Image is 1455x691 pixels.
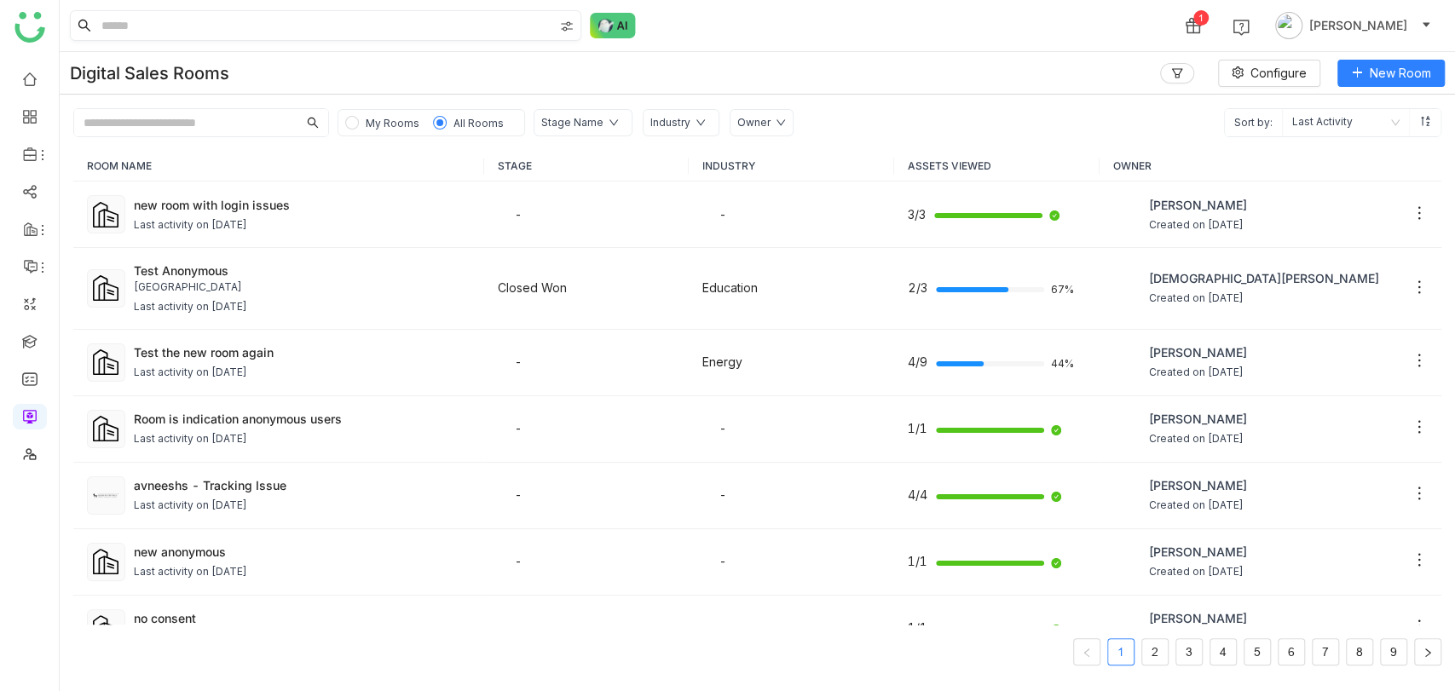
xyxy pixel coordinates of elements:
[1244,638,1271,665] li: 5
[1313,639,1338,665] a: 7
[1108,639,1134,665] a: 1
[908,552,927,571] span: 1/1
[134,365,247,381] div: Last activity on [DATE]
[689,151,894,181] th: INDUSTRY
[1210,639,1236,665] a: 4
[908,205,926,224] span: 3/3
[1225,109,1282,136] span: Sort by:
[1149,564,1247,580] span: Created on [DATE]
[908,279,927,297] span: 2/3
[1233,19,1250,36] img: help.svg
[1279,639,1304,665] a: 6
[908,419,927,438] span: 1/1
[1149,543,1247,561] span: [PERSON_NAME]
[14,12,45,43] img: logo
[134,343,471,361] div: Test the new room again
[70,63,229,83] div: Digital Sales Rooms
[73,151,484,181] th: ROOM NAME
[908,486,927,504] span: 4/4
[134,543,471,561] div: new anonymous
[1113,614,1140,642] img: 684a9aedde261c4b36a3ced9
[134,431,247,447] div: Last activity on [DATE]
[1347,639,1372,665] a: 8
[908,619,927,637] span: 1/1
[1250,64,1307,83] span: Configure
[1149,217,1247,233] span: Created on [DATE]
[1051,285,1071,295] span: 67%
[1414,638,1441,665] button: Next Page
[1149,498,1247,514] span: Created on [DATE]
[134,279,471,296] div: [GEOGRAPHIC_DATA]
[908,353,927,371] span: 4/9
[590,13,636,38] img: ask-buddy-normal.svg
[1210,638,1237,665] li: 4
[1176,639,1202,665] a: 3
[515,354,522,369] span: -
[515,487,522,502] span: -
[134,299,247,315] div: Last activity on [DATE]
[134,410,471,428] div: Room is indication anonymous users
[134,262,471,279] div: Test Anonymous
[1149,269,1379,288] span: [DEMOGRAPHIC_DATA][PERSON_NAME]
[1149,476,1247,495] span: [PERSON_NAME]
[560,20,574,33] img: search-type.svg
[366,117,419,130] span: My Rooms
[1113,548,1140,575] img: 684a9aedde261c4b36a3ced9
[719,487,726,502] span: -
[737,115,771,131] div: Owner
[134,609,471,627] div: no consent
[1278,638,1305,665] li: 6
[1370,64,1431,83] span: New Room
[702,280,758,295] span: Education
[498,280,567,295] span: Closed Won
[1113,481,1140,509] img: 6860d480bc89cb0674c8c7e9
[1100,151,1441,181] th: OWNER
[1073,638,1100,665] button: Previous Page
[1149,291,1379,307] span: Created on [DATE]
[719,421,726,435] span: -
[650,115,690,131] div: Industry
[1149,343,1247,362] span: [PERSON_NAME]
[1275,12,1302,39] img: avatar
[134,217,247,233] div: Last activity on [DATE]
[1149,431,1247,447] span: Created on [DATE]
[1113,274,1140,302] img: 684a9b06de261c4b36a3cf65
[719,207,726,222] span: -
[1149,196,1247,215] span: [PERSON_NAME]
[1149,609,1247,628] span: [PERSON_NAME]
[719,554,726,568] span: -
[1193,10,1209,26] div: 1
[1141,638,1169,665] li: 2
[894,151,1100,181] th: ASSETS VIEWED
[541,115,603,131] div: Stage Name
[1051,359,1071,369] span: 44%
[134,196,471,214] div: new room with login issues
[515,620,522,635] span: -
[1113,348,1140,376] img: 684a9b22de261c4b36a3d00f
[1381,639,1406,665] a: 9
[1244,639,1270,665] a: 5
[719,620,726,635] span: -
[1312,638,1339,665] li: 7
[484,151,690,181] th: STAGE
[515,207,522,222] span: -
[1107,638,1135,665] li: 1
[1309,16,1407,35] span: [PERSON_NAME]
[134,476,471,494] div: avneeshs - Tracking Issue
[702,354,742,369] span: Energy
[1346,638,1373,665] li: 8
[1292,109,1400,136] nz-select-item: Last Activity
[1380,638,1407,665] li: 9
[1218,60,1320,87] button: Configure
[134,564,247,580] div: Last activity on [DATE]
[1149,410,1247,429] span: [PERSON_NAME]
[453,117,504,130] span: All Rooms
[134,498,247,514] div: Last activity on [DATE]
[1142,639,1168,665] a: 2
[515,421,522,435] span: -
[1113,201,1140,228] img: 684a9aedde261c4b36a3ced9
[1113,415,1140,442] img: 684a9aedde261c4b36a3ced9
[1337,60,1445,87] button: New Room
